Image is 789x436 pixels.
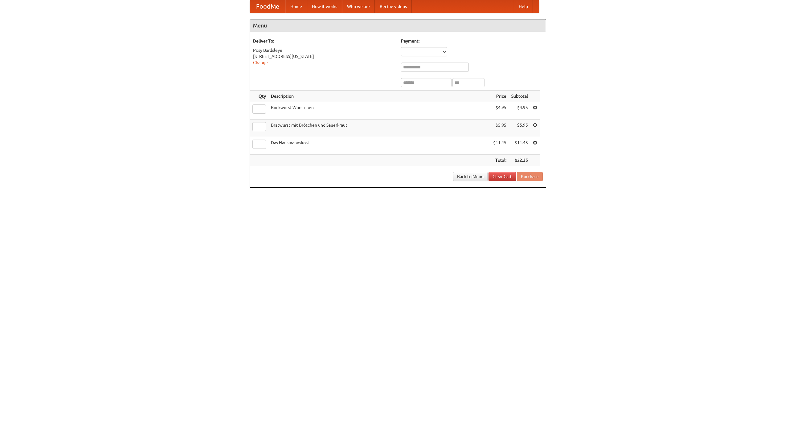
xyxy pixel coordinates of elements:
[250,19,546,32] h4: Menu
[489,172,516,181] a: Clear Cart
[253,60,268,65] a: Change
[285,0,307,13] a: Home
[401,38,543,44] h5: Payment:
[268,137,491,155] td: Das Hausmannskost
[509,155,530,166] th: $22.35
[250,0,285,13] a: FoodMe
[509,102,530,120] td: $4.95
[250,91,268,102] th: Qty
[509,137,530,155] td: $11.45
[491,137,509,155] td: $11.45
[517,172,543,181] button: Purchase
[253,38,395,44] h5: Deliver To:
[509,91,530,102] th: Subtotal
[509,120,530,137] td: $5.95
[268,91,491,102] th: Description
[342,0,375,13] a: Who we are
[514,0,533,13] a: Help
[491,155,509,166] th: Total:
[491,91,509,102] th: Price
[253,53,395,59] div: [STREET_ADDRESS][US_STATE]
[491,120,509,137] td: $5.95
[453,172,488,181] a: Back to Menu
[307,0,342,13] a: How it works
[491,102,509,120] td: $4.95
[375,0,412,13] a: Recipe videos
[253,47,395,53] div: Posy Bardsleye
[268,102,491,120] td: Bockwurst Würstchen
[268,120,491,137] td: Bratwurst mit Brötchen und Sauerkraut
